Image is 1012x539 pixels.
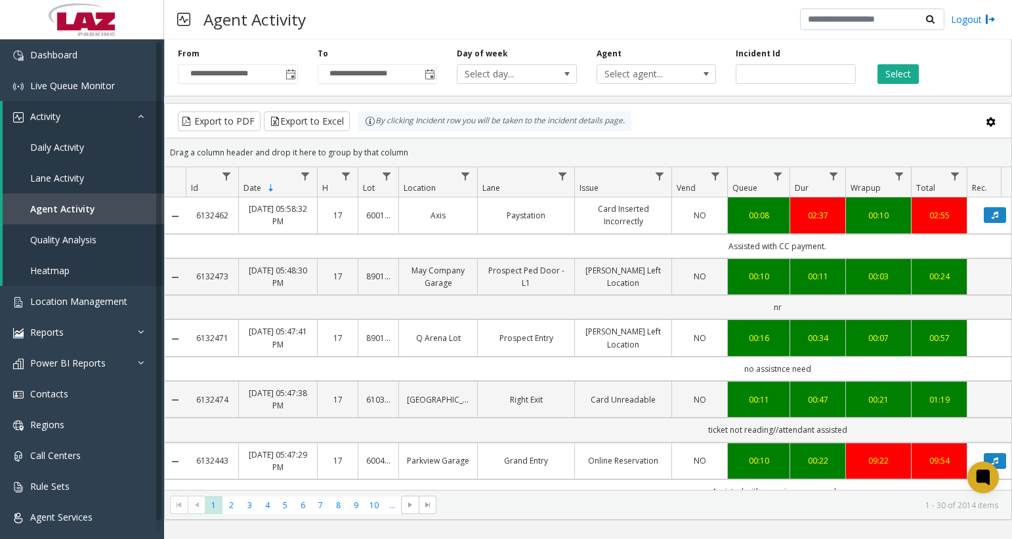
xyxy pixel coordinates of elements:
[854,454,903,467] a: 09:22
[854,332,903,344] a: 00:07
[326,454,350,467] a: 17
[13,328,24,338] img: 'icon'
[13,451,24,462] img: 'icon'
[457,65,552,83] span: Select day...
[583,325,664,350] a: [PERSON_NAME] Left Location
[798,332,837,344] a: 00:34
[194,454,230,467] a: 6132443
[423,500,433,510] span: Go to the last page
[597,48,622,60] label: Agent
[916,182,935,193] span: Total
[165,272,186,283] a: Collapse Details
[407,393,469,406] a: [GEOGRAPHIC_DATA]
[222,496,240,514] span: Page 2
[366,332,390,344] a: 890156
[358,111,631,131] div: By clicking Incident row you will be taken to the incident details page.
[3,101,164,132] a: Activity
[486,393,566,406] a: Right Exit
[457,48,508,60] label: Day of week
[919,393,959,406] div: 01:19
[247,325,309,350] a: [DATE] 05:47:41 PM
[486,332,566,344] a: Prospect Entry
[732,182,757,193] span: Queue
[177,3,190,35] img: pageIcon
[326,393,350,406] a: 17
[583,203,664,228] a: Card Inserted Incorrectly
[407,332,469,344] a: Q Arena Lot
[243,182,261,193] span: Date
[951,12,996,26] a: Logout
[247,449,309,473] a: [DATE] 05:47:29 PM
[457,167,474,185] a: Location Filter Menu
[651,167,669,185] a: Issue Filter Menu
[694,332,706,344] span: NO
[205,496,222,514] span: Page 1
[283,65,297,83] span: Toggle popup
[736,454,782,467] a: 00:10
[329,496,347,514] span: Page 8
[13,420,24,431] img: 'icon'
[297,167,314,185] a: Date Filter Menu
[13,81,24,92] img: 'icon'
[919,209,959,222] div: 02:55
[854,393,903,406] div: 00:21
[486,454,566,467] a: Grand Entry
[798,454,837,467] a: 00:22
[798,270,837,283] div: 00:11
[707,167,725,185] a: Vend Filter Menu
[326,209,350,222] a: 17
[13,112,24,123] img: 'icon'
[854,209,903,222] a: 00:10
[165,456,186,467] a: Collapse Details
[194,270,230,283] a: 6132473
[30,511,93,523] span: Agent Services
[337,167,355,185] a: H Filter Menu
[972,182,987,193] span: Rec.
[919,454,959,467] a: 09:54
[851,182,881,193] span: Wrapup
[366,270,390,283] a: 890191
[680,270,719,283] a: NO
[247,264,309,289] a: [DATE] 05:48:30 PM
[30,418,64,431] span: Regions
[318,48,328,60] label: To
[680,209,719,222] a: NO
[854,270,903,283] div: 00:03
[736,48,780,60] label: Incident Id
[736,270,782,283] a: 00:10
[3,193,164,224] a: Agent Activity
[366,393,390,406] a: 610316
[366,496,383,514] span: Page 10
[13,482,24,492] img: 'icon'
[919,270,959,283] a: 00:24
[3,132,164,163] a: Daily Activity
[30,203,95,215] span: Agent Activity
[194,332,230,344] a: 6132471
[194,393,230,406] a: 6132474
[422,65,436,83] span: Toggle popup
[326,270,350,283] a: 17
[13,513,24,523] img: 'icon'
[482,182,500,193] span: Lane
[583,393,664,406] a: Card Unreadable
[30,388,68,400] span: Contacts
[13,389,24,400] img: 'icon'
[366,454,390,467] a: 600400
[312,496,329,514] span: Page 7
[218,167,236,185] a: Id Filter Menu
[259,496,276,514] span: Page 4
[378,167,396,185] a: Lot Filter Menu
[919,332,959,344] div: 00:57
[191,182,198,193] span: Id
[197,3,312,35] h3: Agent Activity
[365,116,375,127] img: infoIcon.svg
[326,332,350,344] a: 17
[165,141,1011,164] div: Drag a column header and drop it here to group by that column
[407,209,469,222] a: Axis
[486,209,566,222] a: Paystation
